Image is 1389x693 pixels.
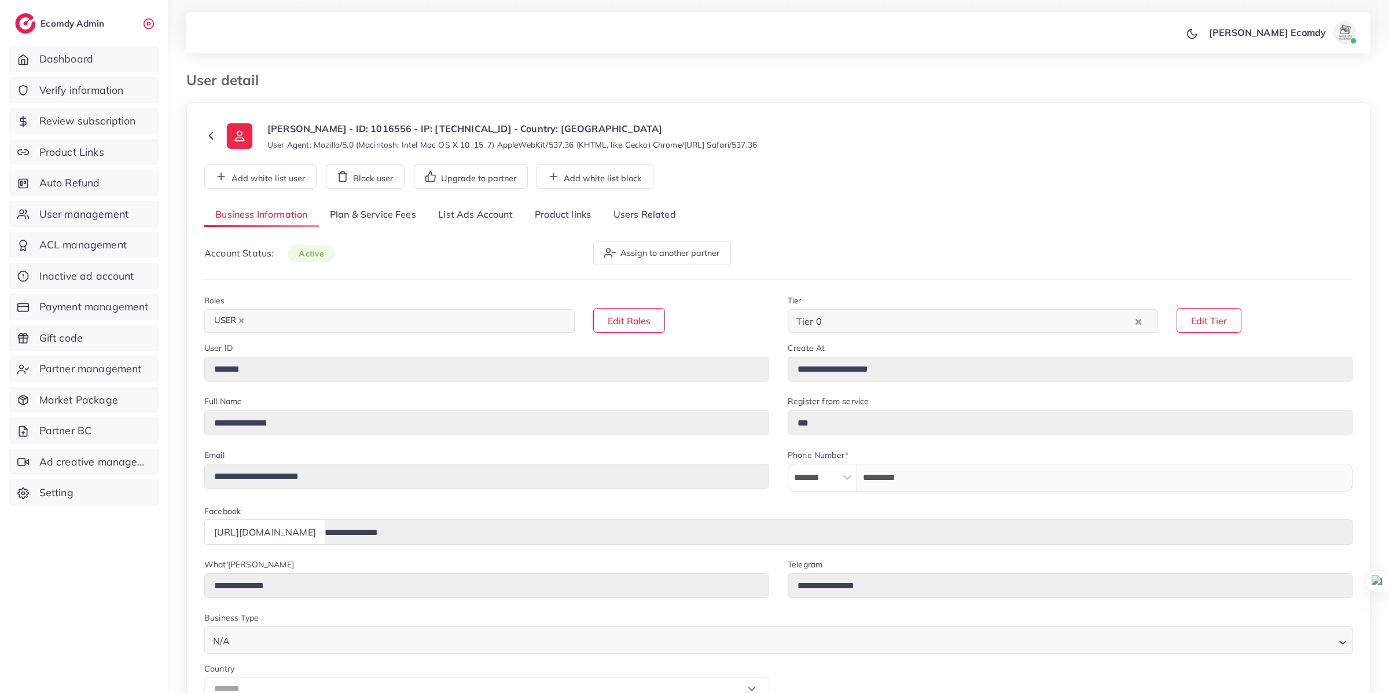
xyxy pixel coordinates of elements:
a: Dashboard [9,46,159,72]
span: Auto Refund [39,175,100,190]
label: Country [204,663,234,674]
button: Add white list user [204,164,317,189]
button: Assign to another partner [593,241,731,265]
label: Facebook [204,505,241,517]
label: Email [204,449,225,461]
button: Upgrade to partner [414,164,528,189]
label: Phone Number [788,449,848,461]
label: Roles [204,295,225,306]
a: Verify information [9,77,159,104]
a: Plan & Service Fees [319,203,427,228]
span: Gift code [39,331,83,346]
div: Search for option [204,626,1353,654]
span: Partner management [39,361,142,376]
span: Tier 0 [794,313,824,330]
a: logoEcomdy Admin [15,13,107,34]
button: Edit Roles [593,308,665,333]
p: [PERSON_NAME] Ecomdy [1209,25,1326,39]
span: active [288,245,335,262]
input: Search for option [825,312,1133,330]
a: Setting [9,479,159,506]
span: Payment management [39,299,149,314]
a: Gift code [9,325,159,351]
a: Partner management [9,355,159,382]
h3: User detail [186,72,268,89]
img: avatar [1333,21,1357,44]
a: Users Related [602,203,686,228]
button: Deselect USER [238,318,244,324]
a: Product links [524,203,602,228]
span: Partner BC [39,423,92,438]
a: Ad creative management [9,449,159,475]
button: Clear Selected [1136,314,1141,328]
input: Search for option [233,630,1334,650]
button: Block user [326,164,405,189]
a: Inactive ad account [9,263,159,289]
input: Search for option [251,312,560,330]
div: Search for option [788,309,1158,333]
label: Tier [788,295,802,306]
span: Market Package [39,393,118,408]
button: Add white list block [537,164,653,189]
h2: Ecomdy Admin [41,18,107,29]
span: N/A [211,633,232,650]
a: List Ads Account [427,203,524,228]
button: Edit Tier [1177,308,1241,333]
span: Review subscription [39,113,136,129]
a: [PERSON_NAME] Ecomdyavatar [1203,21,1361,44]
a: ACL management [9,232,159,258]
p: Account Status: [204,246,335,261]
label: User ID [204,342,233,354]
div: Search for option [204,309,575,333]
label: Register from service [788,395,869,407]
span: Ad creative management [39,454,150,470]
label: What'[PERSON_NAME] [204,559,294,570]
label: Business Type [204,612,259,624]
span: User management [39,207,128,222]
label: Telegram [788,559,822,570]
small: User Agent: Mozilla/5.0 (Macintosh; Intel Mac OS X 10_15_7) AppleWebKit/537.36 (KHTML, like Gecko... [267,139,757,151]
span: Dashboard [39,52,93,67]
span: Inactive ad account [39,269,134,284]
a: Product Links [9,139,159,166]
label: Full Name [204,395,242,407]
img: logo [15,13,36,34]
a: User management [9,201,159,228]
a: Payment management [9,294,159,320]
span: ACL management [39,237,127,252]
a: Business Information [204,203,319,228]
a: Auto Refund [9,170,159,196]
span: Product Links [39,145,104,160]
img: ic-user-info.36bf1079.svg [227,123,252,149]
a: Market Package [9,387,159,413]
a: Review subscription [9,108,159,134]
label: Create At [788,342,825,354]
div: [URL][DOMAIN_NAME] [204,519,325,544]
a: Partner BC [9,417,159,444]
span: USER [209,313,249,329]
span: Verify information [39,83,124,98]
p: [PERSON_NAME] - ID: 1016556 - IP: [TECHNICAL_ID] - Country: [GEOGRAPHIC_DATA] [267,122,757,135]
span: Setting [39,485,74,500]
